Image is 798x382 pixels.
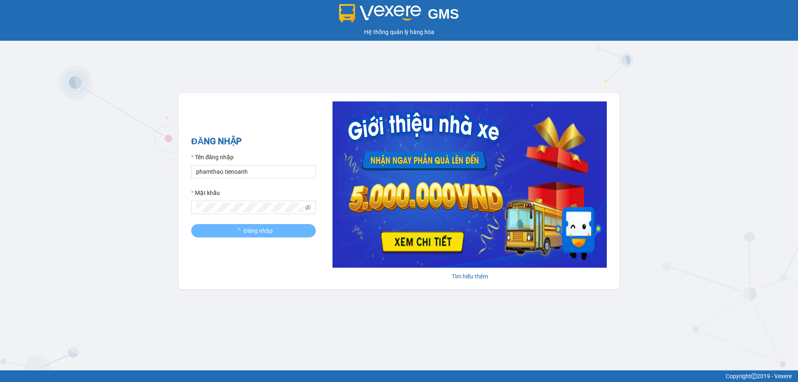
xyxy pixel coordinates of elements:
[6,372,792,381] div: Copyright 2019 - Vexere
[244,226,273,235] span: Đăng nhập
[191,153,234,162] label: Tên đăng nhập
[305,205,311,210] span: eye-invisible
[191,135,316,148] h2: ĐĂNG NHẬP
[191,224,316,237] button: Đăng nhập
[191,188,220,197] label: Mật khẩu
[234,228,244,234] span: loading
[339,4,421,22] img: logo 2
[332,101,607,268] img: banner-0
[196,203,303,212] input: Mật khẩu
[191,165,316,178] input: Tên đăng nhập
[428,6,459,22] span: GMS
[332,272,607,281] div: Tìm hiểu thêm
[2,27,796,37] div: Hệ thống quản lý hàng hóa
[339,12,459,19] a: GMS
[751,373,757,379] span: copyright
